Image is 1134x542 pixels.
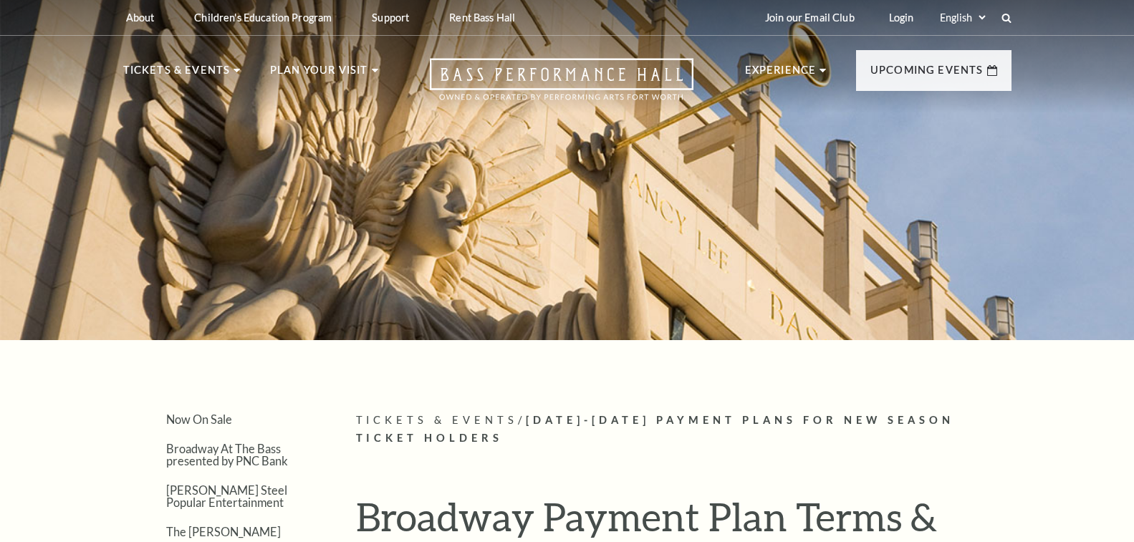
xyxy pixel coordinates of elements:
[194,11,332,24] p: Children's Education Program
[745,62,817,87] p: Experience
[166,525,281,538] a: The [PERSON_NAME]
[356,412,1012,447] p: /
[356,414,519,426] span: Tickets & Events
[372,11,409,24] p: Support
[166,483,287,508] a: [PERSON_NAME] Steel Popular Entertainment
[270,62,368,87] p: Plan Your Visit
[166,412,232,426] a: Now On Sale
[166,442,288,467] a: Broadway At The Bass presented by PNC Bank
[356,414,955,444] span: [DATE]-[DATE] Payment Plans for New Season Ticket Holders
[126,11,155,24] p: About
[449,11,515,24] p: Rent Bass Hall
[870,62,984,87] p: Upcoming Events
[937,11,988,24] select: Select:
[123,62,231,87] p: Tickets & Events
